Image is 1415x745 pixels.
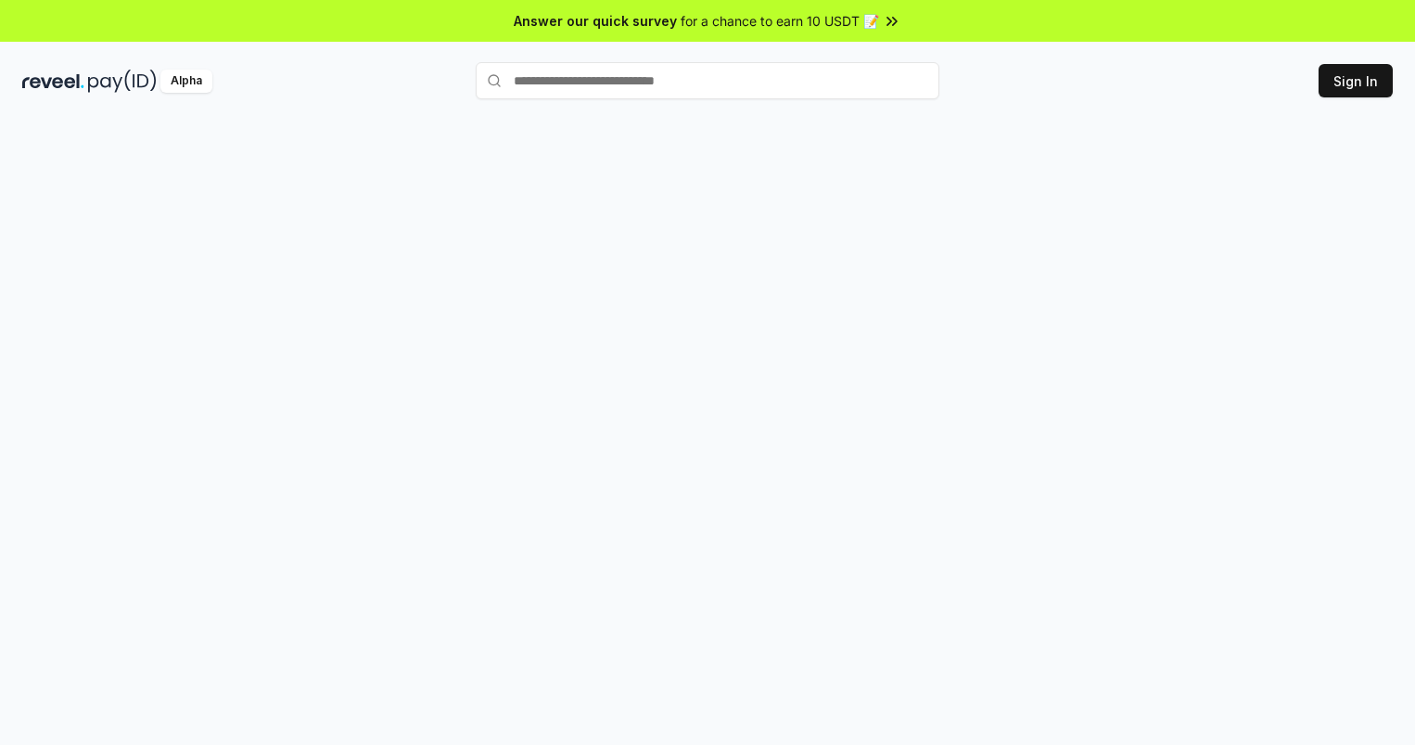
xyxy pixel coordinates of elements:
span: Answer our quick survey [514,11,677,31]
img: pay_id [88,70,157,93]
button: Sign In [1319,64,1393,97]
span: for a chance to earn 10 USDT 📝 [681,11,879,31]
img: reveel_dark [22,70,84,93]
div: Alpha [160,70,212,93]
